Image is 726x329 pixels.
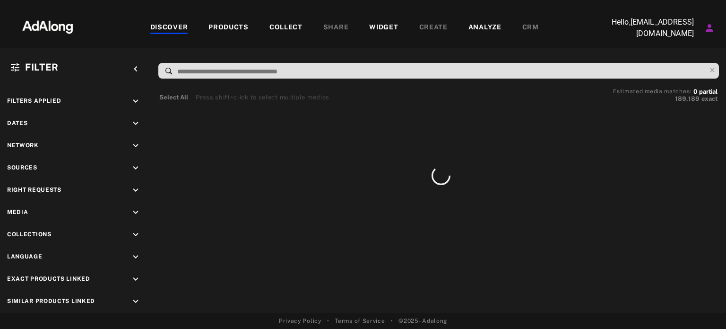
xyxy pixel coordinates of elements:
[369,22,398,34] div: WIDGET
[613,94,717,104] button: 189,189exact
[130,274,141,285] i: keyboard_arrow_down
[522,22,539,34] div: CRM
[613,88,691,95] span: Estimated media matches:
[208,22,249,34] div: PRODUCTS
[6,12,89,40] img: 63233d7d88ed69de3c212112c67096b6.png
[7,98,61,104] span: Filters applied
[7,253,43,260] span: Language
[693,89,717,94] button: 0partial
[7,209,28,215] span: Media
[130,230,141,240] i: keyboard_arrow_down
[269,22,302,34] div: COLLECT
[130,96,141,107] i: keyboard_arrow_down
[7,142,39,149] span: Network
[675,95,700,102] span: 189,189
[150,22,188,34] div: DISCOVER
[130,185,141,196] i: keyboard_arrow_down
[693,88,697,95] span: 0
[130,296,141,307] i: keyboard_arrow_down
[398,317,447,325] span: © 2025 - Adalong
[196,93,329,102] div: Press shift+click to select multiple medias
[335,317,385,325] a: Terms of Service
[130,163,141,173] i: keyboard_arrow_down
[327,317,329,325] span: •
[7,298,95,304] span: Similar Products Linked
[25,62,59,73] span: Filter
[130,207,141,218] i: keyboard_arrow_down
[130,118,141,129] i: keyboard_arrow_down
[323,22,349,34] div: SHARE
[130,252,141,262] i: keyboard_arrow_down
[7,187,61,193] span: Right Requests
[468,22,501,34] div: ANALYZE
[279,317,321,325] a: Privacy Policy
[159,93,188,102] button: Select All
[599,17,694,39] p: Hello, [EMAIL_ADDRESS][DOMAIN_NAME]
[391,317,393,325] span: •
[701,20,717,36] button: Account settings
[7,120,28,126] span: Dates
[7,164,37,171] span: Sources
[7,276,90,282] span: Exact Products Linked
[130,64,141,74] i: keyboard_arrow_left
[419,22,448,34] div: CREATE
[7,231,52,238] span: Collections
[130,141,141,151] i: keyboard_arrow_down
